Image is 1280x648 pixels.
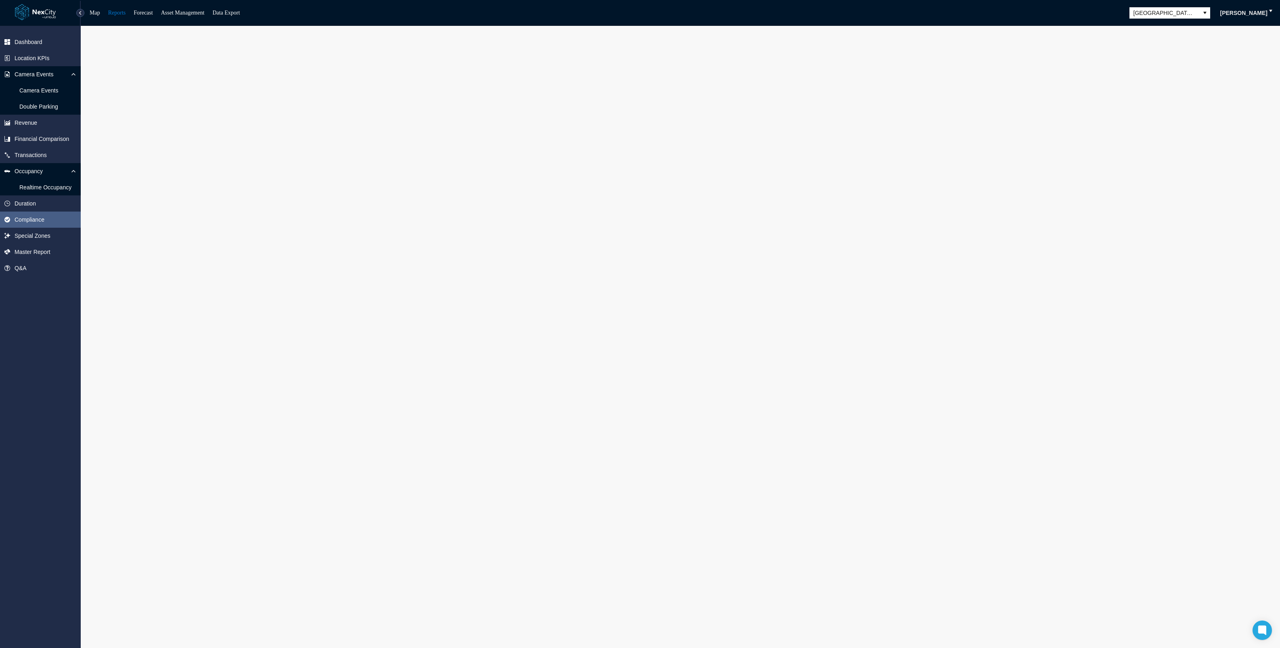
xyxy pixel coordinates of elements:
[15,38,42,46] span: Dashboard
[15,264,27,272] span: Q&A
[19,103,58,111] span: Double Parking
[134,10,153,16] a: Forecast
[90,10,100,16] a: Map
[15,167,43,175] span: Occupancy
[15,119,37,127] span: Revenue
[15,70,53,78] span: Camera Events
[1133,9,1196,17] span: [GEOGRAPHIC_DATA][PERSON_NAME]
[15,216,44,224] span: Compliance
[161,10,205,16] a: Asset Management
[15,248,50,256] span: Master Report
[15,135,69,143] span: Financial Comparison
[15,199,36,208] span: Duration
[19,86,58,94] span: Camera Events
[1200,7,1210,19] button: select
[1215,6,1273,19] button: [PERSON_NAME]
[108,10,126,16] a: Reports
[15,232,50,240] span: Special Zones
[15,54,49,62] span: Location KPIs
[1220,9,1267,17] span: [PERSON_NAME]
[19,183,71,191] span: Realtime Occupancy
[15,151,47,159] span: Transactions
[212,10,240,16] a: Data Export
